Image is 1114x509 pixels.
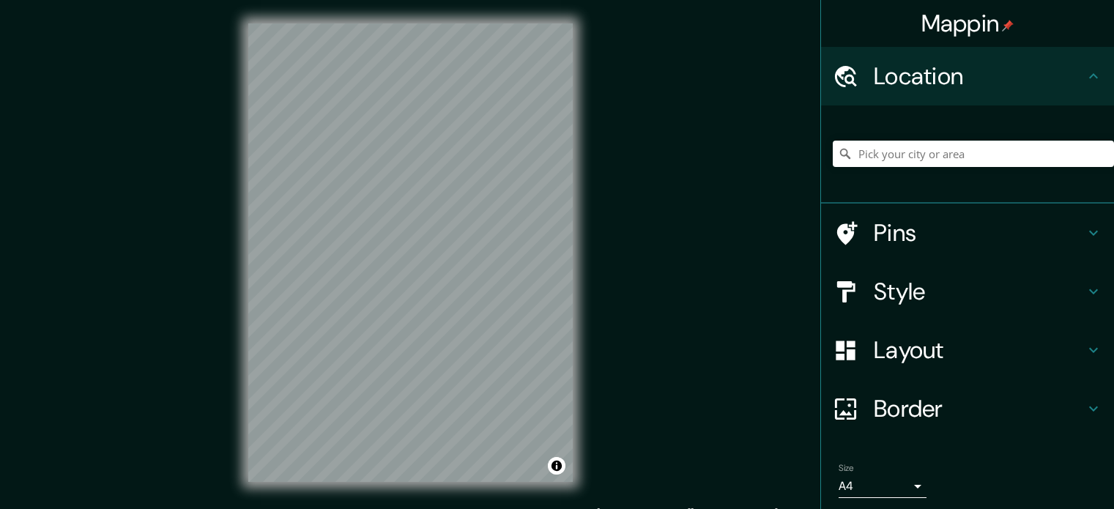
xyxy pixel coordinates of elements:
h4: Location [874,62,1085,91]
h4: Mappin [921,9,1014,38]
h4: Layout [874,335,1085,365]
div: Border [821,379,1114,438]
label: Size [839,462,854,475]
div: Layout [821,321,1114,379]
h4: Style [874,277,1085,306]
canvas: Map [248,23,573,482]
button: Toggle attribution [548,457,565,475]
input: Pick your city or area [833,141,1114,167]
div: A4 [839,475,927,498]
div: Location [821,47,1114,105]
h4: Pins [874,218,1085,248]
h4: Border [874,394,1085,423]
img: pin-icon.png [1002,20,1014,31]
div: Pins [821,204,1114,262]
div: Style [821,262,1114,321]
